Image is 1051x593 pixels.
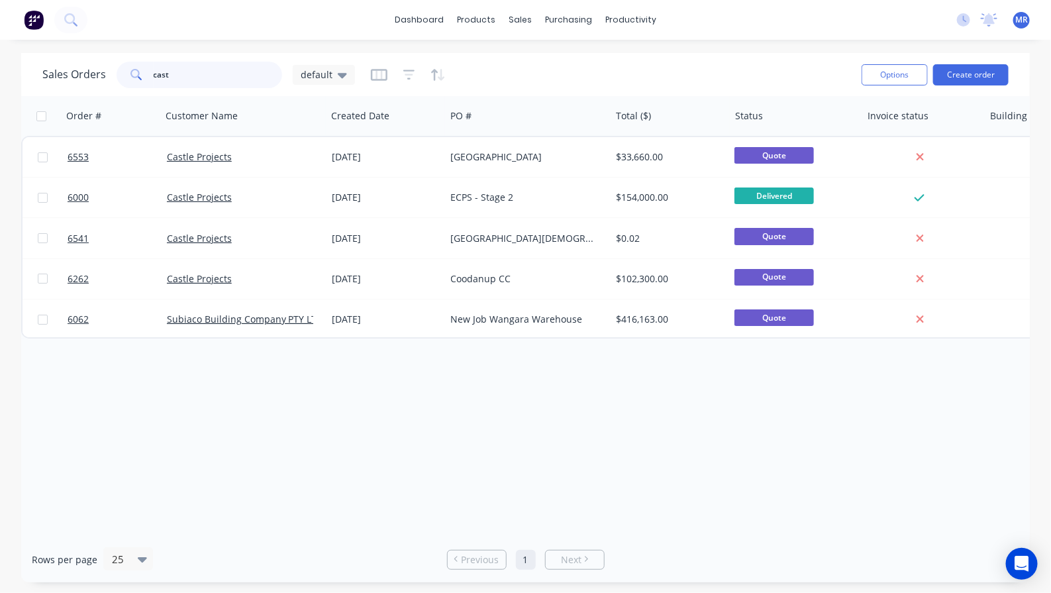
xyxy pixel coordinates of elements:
div: Coodanup CC [451,272,598,286]
div: Customer Name [166,109,238,123]
span: Rows per page [32,553,97,566]
div: $0.02 [616,232,719,245]
a: Subiaco Building Company PTY LTD [167,313,324,325]
a: Next page [546,553,604,566]
a: 6262 [68,259,167,299]
a: dashboard [388,10,450,30]
a: Castle Projects [167,191,232,203]
div: Status [735,109,763,123]
a: Castle Projects [167,150,232,163]
div: $102,300.00 [616,272,719,286]
a: Castle Projects [167,272,232,285]
div: products [450,10,502,30]
div: [DATE] [332,191,440,204]
span: 6541 [68,232,89,245]
span: 6000 [68,191,89,204]
div: Order # [66,109,101,123]
span: Quote [734,309,814,326]
a: 6062 [68,299,167,339]
div: sales [502,10,538,30]
div: [GEOGRAPHIC_DATA] [451,150,598,164]
span: Quote [734,269,814,286]
h1: Sales Orders [42,68,106,81]
div: $154,000.00 [616,191,719,204]
span: MR [1015,14,1028,26]
img: Factory [24,10,44,30]
div: Created Date [331,109,389,123]
span: Delivered [734,188,814,204]
div: $33,660.00 [616,150,719,164]
div: [DATE] [332,232,440,245]
a: Castle Projects [167,232,232,244]
div: [DATE] [332,150,440,164]
div: PO # [450,109,472,123]
div: Total ($) [616,109,651,123]
div: [DATE] [332,313,440,326]
div: Invoice status [868,109,928,123]
div: New Job Wangara Warehouse [451,313,598,326]
div: purchasing [538,10,599,30]
div: Open Intercom Messenger [1006,548,1038,580]
button: Options [862,64,928,85]
div: [DATE] [332,272,440,286]
div: [GEOGRAPHIC_DATA][DEMOGRAPHIC_DATA] [451,232,598,245]
a: 6541 [68,219,167,258]
button: Create order [933,64,1009,85]
input: Search... [154,62,283,88]
a: Page 1 is your current page [516,550,536,570]
span: 6553 [68,150,89,164]
span: Next [561,553,581,566]
span: Quote [734,147,814,164]
span: Quote [734,228,814,244]
div: productivity [599,10,663,30]
span: 6062 [68,313,89,326]
a: 6000 [68,178,167,217]
span: default [301,68,332,81]
span: Previous [461,553,499,566]
span: 6262 [68,272,89,286]
a: Previous page [448,553,506,566]
a: 6553 [68,137,167,177]
div: $416,163.00 [616,313,719,326]
div: ECPS - Stage 2 [451,191,598,204]
ul: Pagination [442,550,610,570]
